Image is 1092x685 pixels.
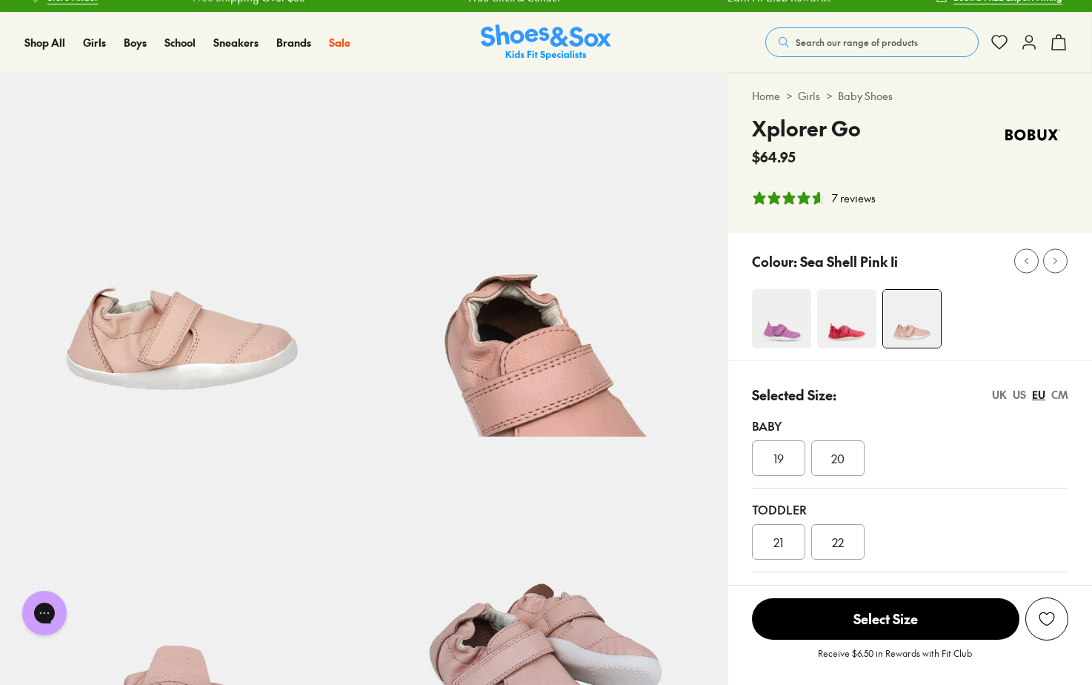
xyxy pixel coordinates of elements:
p: Colour: [752,251,797,271]
img: 4-551522_1 [817,289,876,348]
div: US [1013,387,1026,403]
img: Vendor logo [997,113,1068,157]
span: 22 [832,533,844,551]
button: Select Size [752,598,1019,641]
span: 19 [773,449,784,467]
img: 5-251074_1 [364,73,728,437]
a: Boys [124,35,147,50]
a: Shop All [24,35,65,50]
a: Sneakers [213,35,259,50]
a: Brands [276,35,311,50]
div: Toddler [752,500,1068,518]
span: Search our range of products [796,36,918,49]
img: 4-533896_1 [752,289,811,348]
div: UK [992,387,1007,403]
h4: Xplorer Go [752,113,861,144]
span: 20 [831,449,845,467]
a: Girls [83,35,106,50]
div: EU [1032,387,1045,403]
a: Sale [329,35,350,50]
button: 4.86 stars, 7 ratings [752,191,876,206]
div: > > [752,88,1068,104]
p: Selected Size: [752,385,836,405]
button: Search our range of products [765,27,979,57]
span: 21 [773,533,783,551]
button: Add to Wishlist [1025,598,1068,641]
a: Shoes & Sox [481,24,611,61]
a: Girls [798,88,820,104]
img: 4-251073_1 [883,290,941,348]
div: 7 reviews [832,191,876,206]
div: Baby [752,417,1068,434]
span: $64.95 [752,147,796,167]
span: Select Size [752,598,1019,640]
div: CM [1051,387,1068,403]
p: Sea Shell Pink Ii [800,251,898,271]
img: SNS_Logo_Responsive.svg [481,24,611,61]
a: Baby Shoes [838,88,893,104]
a: School [164,35,196,50]
a: Home [752,88,780,104]
p: Receive $6.50 in Rewards with Fit Club [818,646,972,673]
iframe: Gorgias live chat messenger [15,586,74,641]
